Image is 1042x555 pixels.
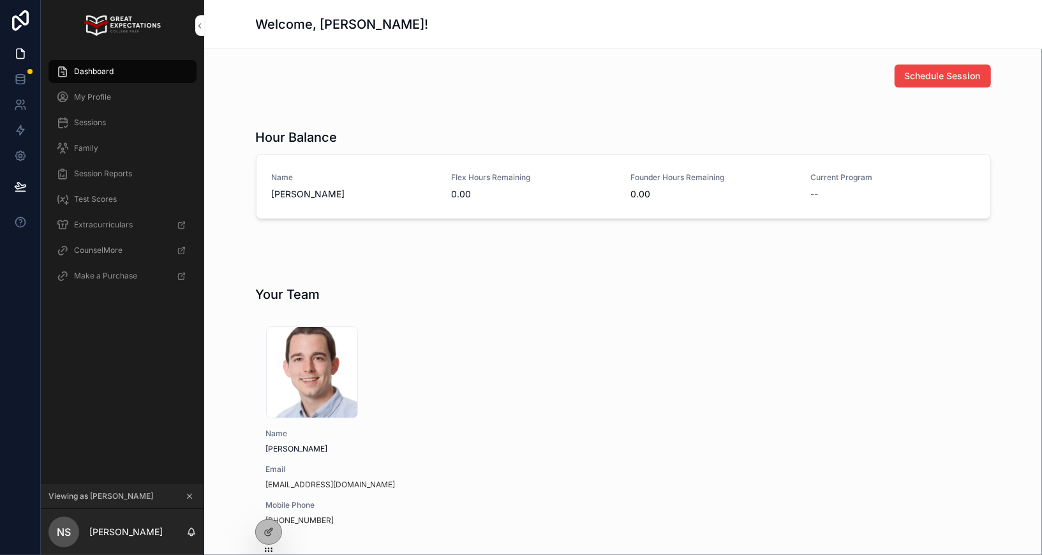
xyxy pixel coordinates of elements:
span: Make a Purchase [74,271,137,281]
span: NS [57,524,71,540]
a: Sessions [48,111,197,134]
span: My Profile [74,92,111,102]
button: Schedule Session [895,65,991,87]
span: Founder Hours Remaining [631,172,796,183]
a: [EMAIL_ADDRESS][DOMAIN_NAME] [266,480,396,490]
span: Mobile Phone [266,500,491,510]
span: Extracurriculars [74,220,133,230]
span: Family [74,143,98,153]
img: App logo [84,15,160,36]
a: Session Reports [48,162,197,185]
h1: Your Team [256,285,320,303]
span: 0.00 [631,188,796,201]
span: CounselMore [74,245,123,255]
h1: Hour Balance [256,128,338,146]
span: Session Reports [74,169,132,179]
span: -- [810,188,818,201]
a: My Profile [48,86,197,109]
span: [PERSON_NAME] [266,444,491,454]
span: [PERSON_NAME] [272,188,436,201]
h1: Welcome, [PERSON_NAME]! [256,15,429,33]
span: Email [266,464,491,475]
a: Make a Purchase [48,264,197,287]
span: Schedule Session [905,70,981,82]
span: Sessions [74,118,106,128]
p: [PERSON_NAME] [89,526,163,538]
span: Test Scores [74,194,117,204]
span: Name [272,172,436,183]
a: [PHONE_NUMBER] [266,515,334,526]
div: scrollable content [41,51,204,304]
span: Dashboard [74,66,114,77]
a: Family [48,137,197,160]
a: Dashboard [48,60,197,83]
span: Name [266,429,491,439]
a: Extracurriculars [48,213,197,236]
span: Current Program [810,172,975,183]
a: Test Scores [48,188,197,211]
span: Viewing as [PERSON_NAME] [48,491,153,501]
span: 0.00 [451,188,616,201]
a: CounselMore [48,239,197,262]
span: Flex Hours Remaining [451,172,616,183]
